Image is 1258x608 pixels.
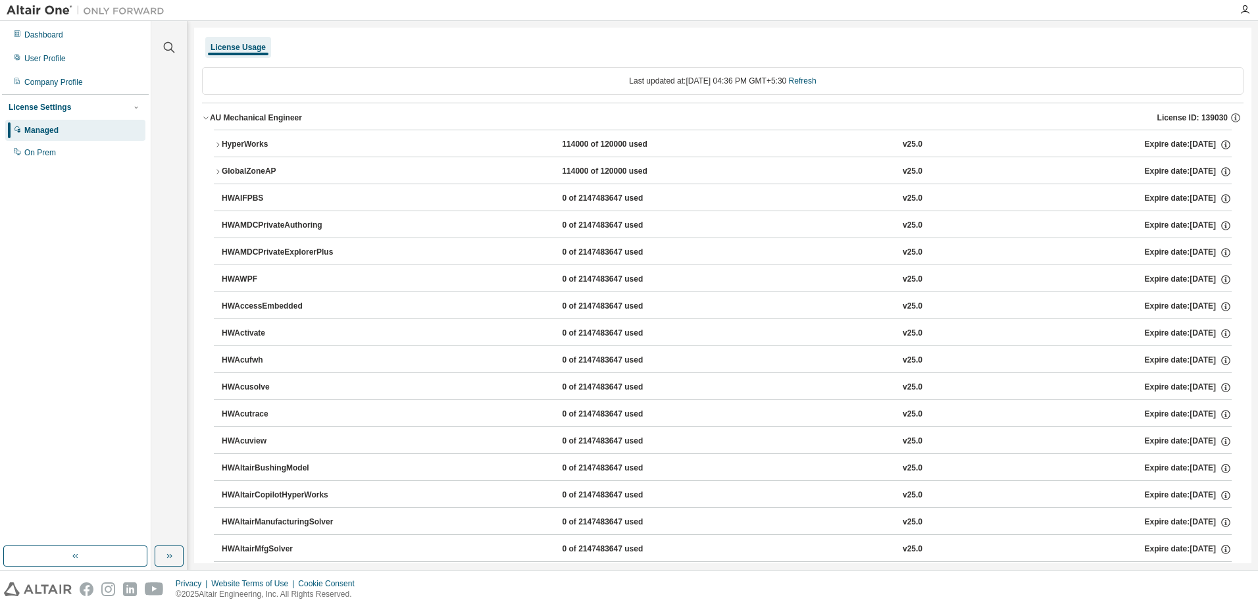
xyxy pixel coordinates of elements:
div: v25.0 [903,409,922,420]
div: v25.0 [903,544,922,555]
img: instagram.svg [101,582,115,596]
button: HWAltairManufacturingSolver0 of 2147483647 usedv25.0Expire date:[DATE] [222,508,1232,537]
div: v25.0 [903,247,922,259]
div: HWAltairMfgSolver [222,544,340,555]
div: Expire date: [DATE] [1144,544,1231,555]
div: Expire date: [DATE] [1144,382,1231,393]
div: 0 of 2147483647 used [562,328,680,340]
div: HWAIFPBS [222,193,340,205]
div: Expire date: [DATE] [1144,139,1231,151]
button: HWAcuview0 of 2147483647 usedv25.0Expire date:[DATE] [222,427,1232,456]
div: License Settings [9,102,71,113]
div: HWAcufwh [222,355,340,367]
div: v25.0 [903,301,922,313]
div: HWAltairManufacturingSolver [222,517,340,528]
div: v25.0 [903,274,922,286]
a: Refresh [789,76,817,86]
div: HWAWPF [222,274,340,286]
div: v25.0 [903,193,922,205]
div: HWAltairBushingModel [222,463,340,474]
div: 114000 of 120000 used [562,166,680,178]
div: v25.0 [903,166,922,178]
div: Expire date: [DATE] [1144,274,1231,286]
div: Expire date: [DATE] [1144,247,1231,259]
div: Expire date: [DATE] [1144,463,1231,474]
div: Managed [24,125,59,136]
img: facebook.svg [80,582,93,596]
div: Expire date: [DATE] [1144,328,1231,340]
button: HWAcufwh0 of 2147483647 usedv25.0Expire date:[DATE] [222,346,1232,375]
button: HWAWPF0 of 2147483647 usedv25.0Expire date:[DATE] [222,265,1232,294]
button: HyperWorks114000 of 120000 usedv25.0Expire date:[DATE] [214,130,1232,159]
div: HWAccessEmbedded [222,301,340,313]
div: 0 of 2147483647 used [562,220,680,232]
div: Privacy [176,578,211,589]
button: HWAcusolve0 of 2147483647 usedv25.0Expire date:[DATE] [222,373,1232,402]
div: HWAcusolve [222,382,340,393]
button: AU Mechanical EngineerLicense ID: 139030 [202,103,1244,132]
button: HWAMDCPrivateExplorerPlus0 of 2147483647 usedv25.0Expire date:[DATE] [222,238,1232,267]
div: 0 of 2147483647 used [562,301,680,313]
button: HWAltairMfgSolver0 of 2147483647 usedv25.0Expire date:[DATE] [222,535,1232,564]
div: 0 of 2147483647 used [562,193,680,205]
div: HWAMDCPrivateExplorerPlus [222,247,340,259]
div: GlobalZoneAP [222,166,340,178]
div: Expire date: [DATE] [1144,301,1231,313]
div: 0 of 2147483647 used [562,436,680,447]
div: Expire date: [DATE] [1144,355,1231,367]
div: 0 of 2147483647 used [562,409,680,420]
div: Last updated at: [DATE] 04:36 PM GMT+5:30 [202,67,1244,95]
div: 0 of 2147483647 used [562,382,680,393]
p: © 2025 Altair Engineering, Inc. All Rights Reserved. [176,589,363,600]
img: altair_logo.svg [4,582,72,596]
div: Company Profile [24,77,83,88]
div: License Usage [211,42,266,53]
div: 0 of 2147483647 used [562,490,680,501]
div: HWAMDCPrivateAuthoring [222,220,340,232]
div: Expire date: [DATE] [1144,220,1231,232]
div: Expire date: [DATE] [1144,166,1231,178]
div: 114000 of 120000 used [562,139,680,151]
div: On Prem [24,147,56,158]
div: v25.0 [903,490,922,501]
button: HWActivate0 of 2147483647 usedv25.0Expire date:[DATE] [222,319,1232,348]
button: HWAccessEmbedded0 of 2147483647 usedv25.0Expire date:[DATE] [222,292,1232,321]
div: v25.0 [903,328,922,340]
button: HWAltairCopilotHyperWorks0 of 2147483647 usedv25.0Expire date:[DATE] [222,481,1232,510]
div: v25.0 [903,517,922,528]
div: HWAcuview [222,436,340,447]
div: v25.0 [903,463,922,474]
div: v25.0 [903,382,922,393]
button: GlobalZoneAP114000 of 120000 usedv25.0Expire date:[DATE] [214,157,1232,186]
button: HWAltairBushingModel0 of 2147483647 usedv25.0Expire date:[DATE] [222,454,1232,483]
div: Expire date: [DATE] [1144,436,1231,447]
div: Expire date: [DATE] [1144,490,1231,501]
div: v25.0 [903,220,922,232]
div: Dashboard [24,30,63,40]
div: AU Mechanical Engineer [210,113,302,123]
div: v25.0 [903,139,922,151]
div: HyperWorks [222,139,340,151]
div: Website Terms of Use [211,578,298,589]
div: Expire date: [DATE] [1144,193,1231,205]
div: Expire date: [DATE] [1144,517,1231,528]
div: 0 of 2147483647 used [562,517,680,528]
button: HWAcutrace0 of 2147483647 usedv25.0Expire date:[DATE] [222,400,1232,429]
div: Cookie Consent [298,578,362,589]
div: v25.0 [903,436,922,447]
button: HWAMDCPrivateAuthoring0 of 2147483647 usedv25.0Expire date:[DATE] [222,211,1232,240]
div: 0 of 2147483647 used [562,355,680,367]
span: License ID: 139030 [1157,113,1228,123]
div: User Profile [24,53,66,64]
div: 0 of 2147483647 used [562,544,680,555]
img: linkedin.svg [123,582,137,596]
button: HWAIFPBS0 of 2147483647 usedv25.0Expire date:[DATE] [222,184,1232,213]
div: HWAltairCopilotHyperWorks [222,490,340,501]
div: 0 of 2147483647 used [562,463,680,474]
div: HWActivate [222,328,340,340]
div: HWAcutrace [222,409,340,420]
div: Expire date: [DATE] [1144,409,1231,420]
div: 0 of 2147483647 used [562,247,680,259]
img: youtube.svg [145,582,164,596]
div: v25.0 [903,355,922,367]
